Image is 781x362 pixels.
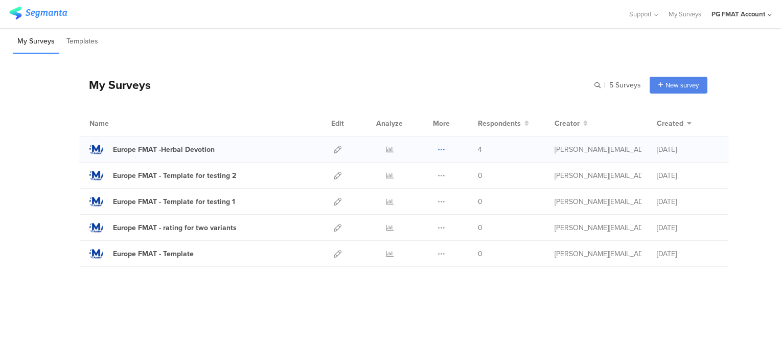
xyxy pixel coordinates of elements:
[89,118,151,129] div: Name
[89,195,235,208] a: Europe FMAT - Template for testing 1
[478,144,482,155] span: 4
[657,170,718,181] div: [DATE]
[113,196,235,207] div: Europe FMAT - Template for testing 1
[657,118,692,129] button: Created
[113,248,194,259] div: Europe FMAT - Template
[657,222,718,233] div: [DATE]
[327,110,349,136] div: Edit
[657,118,683,129] span: Created
[89,169,236,182] a: Europe FMAT - Template for testing 2
[657,144,718,155] div: [DATE]
[13,30,59,54] li: My Surveys
[555,118,580,129] span: Creator
[430,110,452,136] div: More
[79,76,151,94] div: My Surveys
[629,9,652,19] span: Support
[711,9,765,19] div: PG FMAT Account
[478,222,483,233] span: 0
[555,144,641,155] div: lopez.f.9@pg.com
[113,222,237,233] div: Europe FMAT - rating for two variants
[555,222,641,233] div: constantinescu.a@pg.com
[478,248,483,259] span: 0
[89,247,194,260] a: Europe FMAT - Template
[609,80,641,90] span: 5 Surveys
[9,7,67,19] img: segmanta logo
[374,110,405,136] div: Analyze
[89,221,237,234] a: Europe FMAT - rating for two variants
[478,118,521,129] span: Respondents
[478,170,483,181] span: 0
[555,248,641,259] div: constantinescu.a@pg.com
[603,80,607,90] span: |
[555,118,588,129] button: Creator
[478,118,529,129] button: Respondents
[657,196,718,207] div: [DATE]
[478,196,483,207] span: 0
[113,144,215,155] div: Europe FMAT -Herbal Devotion
[555,170,641,181] div: constantinescu.a@pg.com
[89,143,215,156] a: Europe FMAT -Herbal Devotion
[555,196,641,207] div: constantinescu.a@pg.com
[657,248,718,259] div: [DATE]
[665,80,699,90] span: New survey
[62,30,103,54] li: Templates
[113,170,236,181] div: Europe FMAT - Template for testing 2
